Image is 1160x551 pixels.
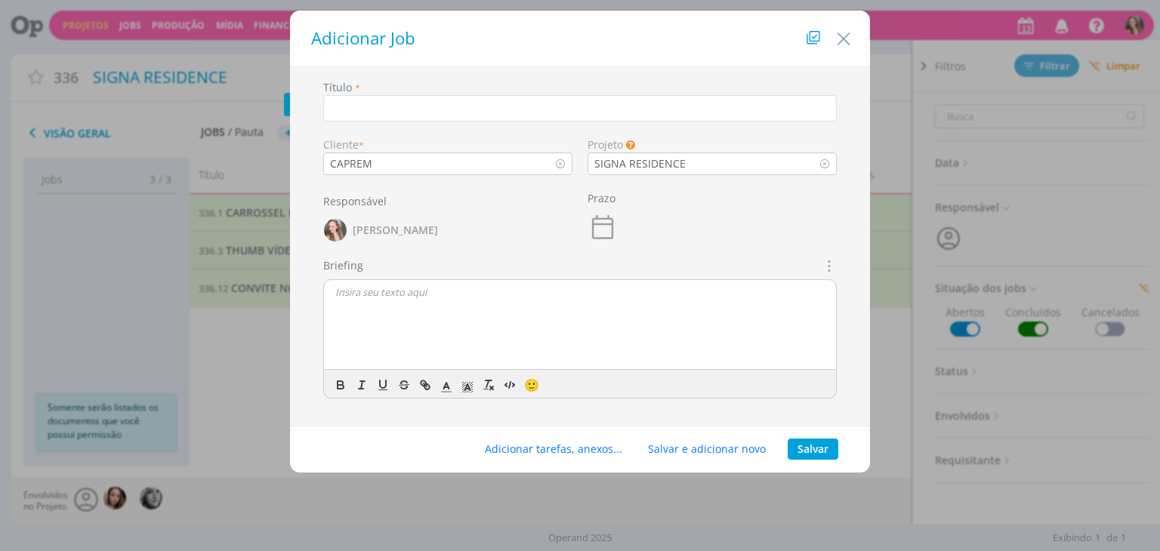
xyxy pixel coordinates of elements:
[588,155,689,171] div: SIGNA RESIDENCE
[353,225,438,235] span: [PERSON_NAME]
[323,79,352,95] label: Título
[638,439,776,460] button: Salvar e adicionar novo
[330,155,375,171] div: CAPREM
[588,137,837,152] div: Projeto
[588,190,615,206] label: Prazo
[290,11,870,473] div: dialog
[323,137,572,152] div: Cliente
[457,376,478,394] span: Cor de Fundo
[323,257,363,273] label: Briefing
[436,376,457,394] span: Cor do Texto
[305,26,855,51] h1: Adicionar Job
[594,155,689,171] div: SIGNA RESIDENCE
[323,215,439,245] button: G[PERSON_NAME]
[832,20,855,51] button: Close
[524,377,539,393] span: 🙂
[324,219,347,242] img: G
[324,155,375,171] div: CAPREM
[475,439,632,460] button: Adicionar tarefas, anexos...
[788,439,838,460] button: Salvar
[520,376,541,394] button: 🙂
[323,193,387,209] label: Responsável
